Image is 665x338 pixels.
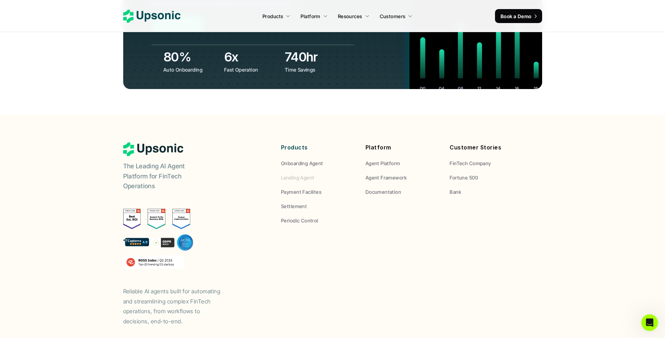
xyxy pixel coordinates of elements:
[450,174,478,181] p: Fortune 500
[380,13,406,20] p: Customers
[365,174,407,181] p: Agent Framework
[281,160,323,167] p: Onboarding Agent
[163,66,219,73] p: Auto Onboarding
[32,197,108,211] button: Send us a message
[365,188,401,196] p: Documentation
[281,174,355,181] a: Landing Agent
[281,217,355,224] a: Periodic Control
[70,218,140,246] button: Messages
[52,3,89,15] h1: Messages
[123,3,135,15] div: Close
[641,314,658,331] iframe: Intercom live chat
[285,66,340,73] p: Time Savings
[301,13,320,20] p: Platform
[281,188,355,196] a: Payment Facilites
[28,235,42,240] span: Home
[163,48,221,66] h3: 80%
[123,286,228,326] p: Reliable AI agents built for automating and streamlining complex FinTech operations, from workflo...
[16,131,124,138] span: Messages from the team will be shown here
[285,48,342,66] h3: 740hr
[91,235,118,240] span: Messages
[224,66,280,73] p: Fast Operation
[365,188,439,196] a: Documentation
[281,142,355,153] p: Products
[281,188,322,196] p: Payment Facilites
[365,142,439,153] p: Platform
[224,48,281,66] h3: 6x
[450,188,461,196] p: Bank
[338,13,362,20] p: Resources
[281,217,318,224] p: Periodic Control
[281,174,314,181] p: Landing Agent
[123,161,210,191] p: The Leading AI Agent Platform for FinTech Operations
[281,203,355,210] a: Settlement
[281,160,355,167] a: Onboarding Agent
[263,13,283,20] p: Products
[365,160,400,167] p: Agent Platform
[258,10,295,22] a: Products
[450,142,524,153] p: Customer Stories
[501,13,532,20] p: Book a Demo
[281,203,307,210] p: Settlement
[46,116,93,124] h2: No messages
[450,160,491,167] p: FinTech Company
